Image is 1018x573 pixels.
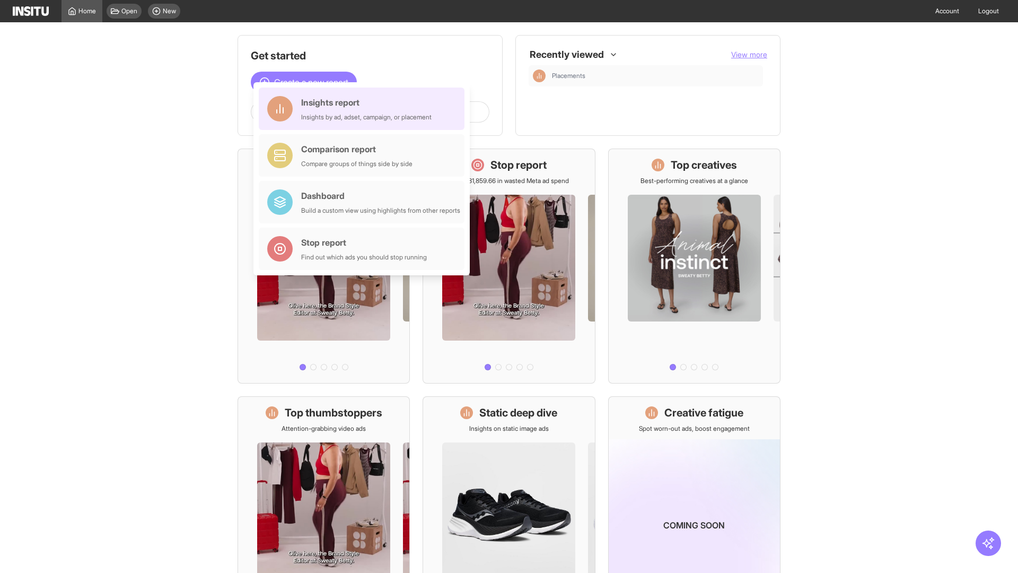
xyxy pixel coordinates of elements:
[301,206,460,215] div: Build a custom view using highlights from other reports
[301,96,432,109] div: Insights report
[13,6,49,16] img: Logo
[301,160,413,168] div: Compare groups of things side by side
[301,253,427,262] div: Find out which ads you should stop running
[251,72,357,93] button: Create a new report
[301,189,460,202] div: Dashboard
[479,405,557,420] h1: Static deep dive
[671,158,737,172] h1: Top creatives
[423,149,595,384] a: Stop reportSave £31,859.66 in wasted Meta ad spend
[78,7,96,15] span: Home
[640,177,748,185] p: Best-performing creatives at a glance
[552,72,759,80] span: Placements
[274,76,348,89] span: Create a new report
[238,149,410,384] a: What's live nowSee all active ads instantly
[731,50,767,59] span: View more
[163,7,176,15] span: New
[608,149,780,384] a: Top creativesBest-performing creatives at a glance
[552,72,585,80] span: Placements
[469,424,549,433] p: Insights on static image ads
[490,158,547,172] h1: Stop report
[731,49,767,60] button: View more
[301,236,427,249] div: Stop report
[121,7,137,15] span: Open
[301,113,432,121] div: Insights by ad, adset, campaign, or placement
[533,70,546,82] div: Insights
[285,405,382,420] h1: Top thumbstoppers
[251,48,489,63] h1: Get started
[449,177,569,185] p: Save £31,859.66 in wasted Meta ad spend
[301,143,413,155] div: Comparison report
[282,424,366,433] p: Attention-grabbing video ads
